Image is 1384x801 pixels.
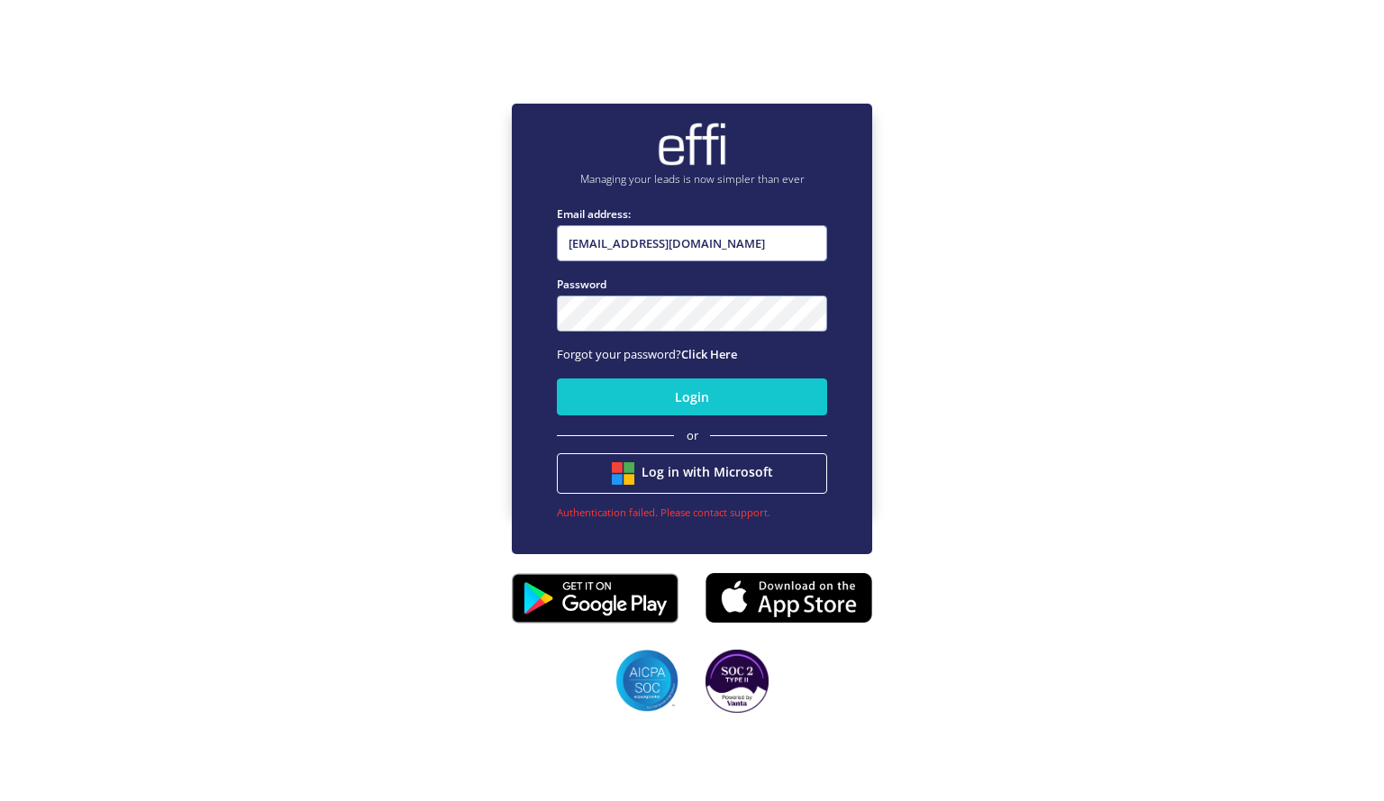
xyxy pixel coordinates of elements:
button: Log in with Microsoft [557,453,827,494]
a: Click Here [681,346,737,362]
img: btn google [612,462,634,485]
label: Password [557,276,827,293]
button: Login [557,378,827,415]
img: playstore.0fabf2e.png [512,561,678,635]
img: brand-logo.ec75409.png [656,122,728,167]
div: Authentication failed. Please contact support. [557,505,827,520]
img: SOC2 badges [706,650,769,713]
img: SOC2 badges [615,650,678,713]
p: Managing your leads is now simpler than ever [557,171,827,187]
input: Enter email [557,225,827,261]
img: appstore.8725fd3.png [706,567,872,628]
span: or [687,427,698,445]
label: Email address: [557,205,827,223]
span: Forgot your password? [557,346,737,362]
